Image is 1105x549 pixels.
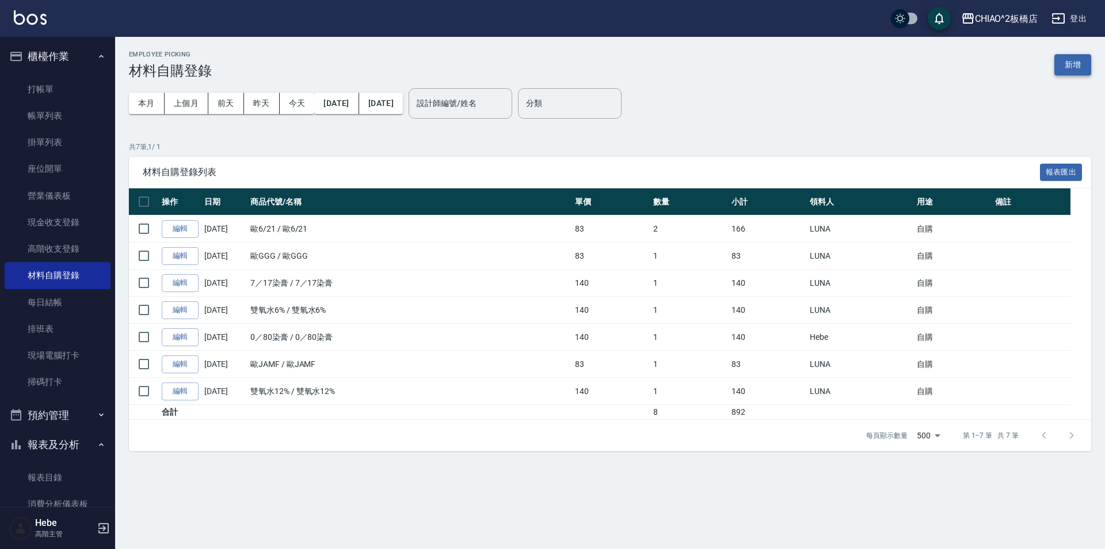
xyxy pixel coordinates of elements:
[992,188,1070,215] th: 備註
[247,297,572,324] td: 雙氧水6% / 雙氧水6%
[572,351,650,378] td: 83
[957,7,1043,31] button: CHIAO^2板橋店
[5,209,110,236] a: 現金收支登錄
[5,400,110,430] button: 預約管理
[5,430,110,460] button: 報表及分析
[650,188,729,215] th: 數量
[5,129,110,156] a: 掛單列表
[247,188,572,215] th: 商品代號/名稱
[247,378,572,405] td: 雙氧水12% / 雙氧水12%
[208,93,244,114] button: 前天
[914,324,992,351] td: 自購
[314,93,359,114] button: [DATE]
[572,243,650,270] td: 83
[807,243,914,270] td: LUNA
[650,215,729,243] td: 2
[807,351,914,378] td: LUNA
[247,215,572,243] td: 歐6/21 / 歐6/21
[143,166,1040,178] span: 材料自購登錄列表
[914,297,992,324] td: 自購
[162,220,199,238] a: 編輯
[5,236,110,262] a: 高階收支登錄
[914,243,992,270] td: 自購
[650,297,729,324] td: 1
[14,10,47,25] img: Logo
[866,430,908,441] p: 每頁顯示數量
[807,188,914,215] th: 領料人
[650,243,729,270] td: 1
[5,103,110,129] a: 帳單列表
[247,243,572,270] td: 歐GGG / 歐GGG
[359,93,403,114] button: [DATE]
[159,188,201,215] th: 操作
[9,517,32,540] img: Person
[650,378,729,405] td: 1
[165,93,208,114] button: 上個月
[807,270,914,297] td: LUNA
[247,324,572,351] td: 0／80染膏 / 0／80染膏
[729,405,807,420] td: 892
[572,324,650,351] td: 140
[280,93,315,114] button: 今天
[129,142,1091,152] p: 共 7 筆, 1 / 1
[201,378,247,405] td: [DATE]
[1040,166,1083,177] a: 報表匯出
[729,324,807,351] td: 140
[729,378,807,405] td: 140
[650,270,729,297] td: 1
[650,405,729,420] td: 8
[201,243,247,270] td: [DATE]
[914,270,992,297] td: 自購
[807,297,914,324] td: LUNA
[5,183,110,209] a: 營業儀表板
[572,297,650,324] td: 140
[5,289,110,316] a: 每日結帳
[572,378,650,405] td: 140
[5,342,110,369] a: 現場電腦打卡
[650,324,729,351] td: 1
[247,270,572,297] td: 7／17染膏 / 7／17染膏
[729,351,807,378] td: 83
[1040,164,1083,181] button: 報表匯出
[162,328,199,346] a: 編輯
[162,383,199,400] a: 編輯
[650,351,729,378] td: 1
[572,270,650,297] td: 140
[162,355,199,373] a: 編輯
[914,378,992,405] td: 自購
[201,351,247,378] td: [DATE]
[729,188,807,215] th: 小計
[914,188,992,215] th: 用途
[162,247,199,265] a: 編輯
[162,301,199,319] a: 編輯
[201,297,247,324] td: [DATE]
[129,93,165,114] button: 本月
[159,405,201,420] td: 合計
[963,430,1019,441] p: 第 1–7 筆 共 7 筆
[244,93,280,114] button: 昨天
[572,215,650,243] td: 83
[1054,59,1091,70] a: 新增
[1047,8,1091,29] button: 登出
[912,420,944,451] div: 500
[247,351,572,378] td: 歐JAMF / 歐JAMF
[729,243,807,270] td: 83
[201,215,247,243] td: [DATE]
[729,297,807,324] td: 140
[5,76,110,103] a: 打帳單
[572,188,650,215] th: 單價
[162,274,199,292] a: 編輯
[5,464,110,491] a: 報表目錄
[729,215,807,243] td: 166
[975,12,1038,26] div: CHIAO^2板橋店
[807,215,914,243] td: LUNA
[5,491,110,517] a: 消費分析儀表板
[5,262,110,289] a: 材料自購登錄
[35,529,94,539] p: 高階主管
[914,351,992,378] td: 自購
[129,63,212,79] h3: 材料自購登錄
[129,51,212,58] h2: Employee Picking
[5,316,110,342] a: 排班表
[914,215,992,243] td: 自購
[807,324,914,351] td: Hebe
